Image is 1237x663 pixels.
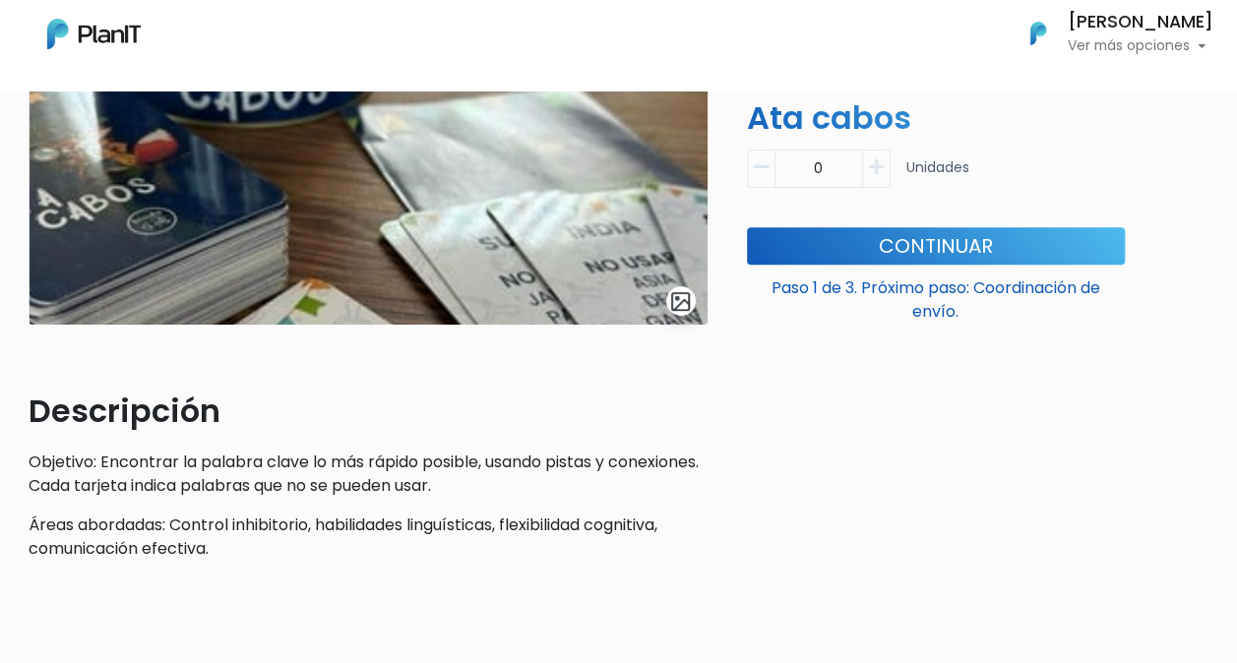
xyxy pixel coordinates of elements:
p: Ver más opciones [1068,39,1213,53]
p: Áreas abordadas: Control inhibitorio, habilidades linguísticas, flexibilidad cognitiva, comunicac... [29,513,708,561]
button: Continuar [747,227,1125,265]
div: ¿Necesitás ayuda? [101,19,283,57]
img: PlanIt Logo [47,19,141,49]
img: PlanIt Logo [1017,12,1060,55]
p: Descripción [29,388,708,435]
p: Paso 1 de 3. Próximo paso: Coordinación de envío. [747,269,1125,324]
button: PlanIt Logo [PERSON_NAME] Ver más opciones [1005,8,1213,59]
p: Ata cabos [735,94,1137,142]
p: Objetivo: Encontrar la palabra clave lo más rápido posible, usando pistas y conexiones. Cada tarj... [29,451,708,498]
p: Unidades [906,157,969,196]
img: gallery-light [669,290,692,313]
h6: [PERSON_NAME] [1068,14,1213,31]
